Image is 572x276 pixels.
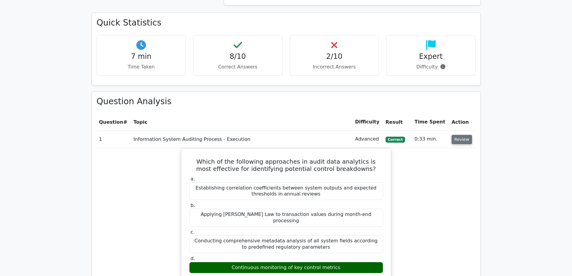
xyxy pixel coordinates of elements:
p: Time Taken [102,63,181,71]
th: Action [449,114,476,131]
div: Continuous monitoring of key control metrics [189,262,383,274]
h4: 2/10 [295,52,374,61]
h3: Quick Statistics [97,18,476,28]
span: a. [191,176,195,182]
h4: 8/10 [198,52,277,61]
button: Review [452,135,472,144]
td: 1 [97,131,131,148]
span: c. [191,229,195,235]
span: d. [191,256,195,261]
div: Establishing correlation coefficients between system outputs and expected thresholds in annual re... [189,182,383,200]
td: Information System Auditing Process - Execution [131,131,353,148]
h5: Which of the following approaches in audit data analytics is most effective for identifying poten... [189,158,384,172]
span: b. [191,202,195,208]
p: Incorrect Answers [295,63,374,71]
h4: 7 min [102,52,181,61]
th: Result [383,114,412,131]
p: Difficulty [391,63,471,71]
th: # [97,114,131,131]
th: Time Spent [412,114,449,131]
div: Conducting comprehensive metadata analysis of all system fields according to predefined regulator... [189,235,383,253]
span: Question [99,119,123,125]
span: Correct [386,137,405,143]
h4: Expert [391,52,471,61]
th: Topic [131,114,353,131]
th: Difficulty [353,114,383,131]
p: Correct Answers [198,63,277,71]
td: 0:33 min. [412,131,449,148]
h3: Question Analysis [97,96,476,107]
div: Applying [PERSON_NAME] Law to transaction values during month-end processing [189,209,383,227]
td: Advanced [353,131,383,148]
